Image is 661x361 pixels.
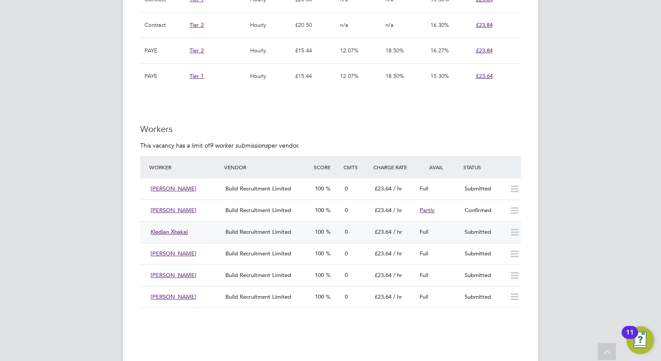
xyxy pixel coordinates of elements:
span: 18.50% [385,47,404,54]
div: Status [461,159,521,175]
span: 15.30% [430,72,449,80]
span: 16.30% [430,21,449,29]
span: 100 [315,271,324,279]
div: Contract [142,13,187,38]
span: 100 [315,206,324,214]
span: [PERSON_NAME] [151,271,196,279]
div: Vendor [222,159,311,175]
span: Build Recruitment Limited [225,206,291,214]
button: Open Resource Center, 11 new notifications [626,326,654,354]
span: £23.64 [375,271,391,279]
span: 0 [345,250,348,257]
span: / hr [393,206,402,214]
span: [PERSON_NAME] [151,206,196,214]
span: Build Recruitment Limited [225,185,291,192]
div: Charge Rate [371,159,416,175]
span: n/a [340,21,348,29]
span: Partly [420,206,435,214]
span: Build Recruitment Limited [225,250,291,257]
span: £23.64 [375,185,391,192]
span: £23.84 [476,47,493,54]
p: This vacancy has a limit of per vendor. [140,142,521,149]
div: Hourly [248,38,293,63]
span: Full [420,228,428,235]
span: Build Recruitment Limited [225,293,291,300]
span: 100 [315,250,324,257]
span: Full [420,293,428,300]
span: Full [420,185,428,192]
span: / hr [393,250,402,257]
div: PAYE [142,64,187,89]
span: 12.07% [340,72,359,80]
div: Worker [147,159,222,175]
span: Build Recruitment Limited [225,271,291,279]
div: Submitted [461,247,506,261]
div: £15.44 [293,38,338,63]
span: £23.84 [476,21,493,29]
div: Avail [416,159,461,175]
div: Hourly [248,64,293,89]
span: [PERSON_NAME] [151,293,196,300]
span: / hr [393,293,402,300]
span: / hr [393,271,402,279]
div: Confirmed [461,203,506,218]
span: Full [420,250,428,257]
div: £20.50 [293,13,338,38]
span: 16.27% [430,47,449,54]
span: 12.07% [340,47,359,54]
span: / hr [393,185,402,192]
span: 18.50% [385,72,404,80]
div: PAYE [142,38,187,63]
div: Score [311,159,341,175]
div: Submitted [461,182,506,196]
span: 100 [315,293,324,300]
span: Tier 2 [189,47,204,54]
div: Hourly [248,13,293,38]
span: £23.64 [375,228,391,235]
span: 0 [345,185,348,192]
span: 0 [345,293,348,300]
div: Submitted [461,268,506,283]
div: Submitted [461,290,506,304]
em: 9 worker submissions [210,142,268,149]
span: [PERSON_NAME] [151,185,196,192]
span: 100 [315,228,324,235]
span: Kledian Xhakaj [151,228,188,235]
span: Build Recruitment Limited [225,228,291,235]
span: 100 [315,185,324,192]
div: £15.44 [293,64,338,89]
span: / hr [393,228,402,235]
div: Submitted [461,225,506,239]
span: Tier 1 [189,72,204,80]
span: n/a [385,21,394,29]
h3: Workers [140,123,521,135]
span: £23.64 [375,293,391,300]
span: [PERSON_NAME] [151,250,196,257]
div: Cmts [341,159,371,175]
span: 0 [345,271,348,279]
span: £23.64 [375,250,391,257]
div: 11 [626,332,634,344]
span: Tier 2 [189,21,204,29]
span: 0 [345,206,348,214]
span: Full [420,271,428,279]
span: £23.64 [476,72,493,80]
span: 0 [345,228,348,235]
span: £23.64 [375,206,391,214]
